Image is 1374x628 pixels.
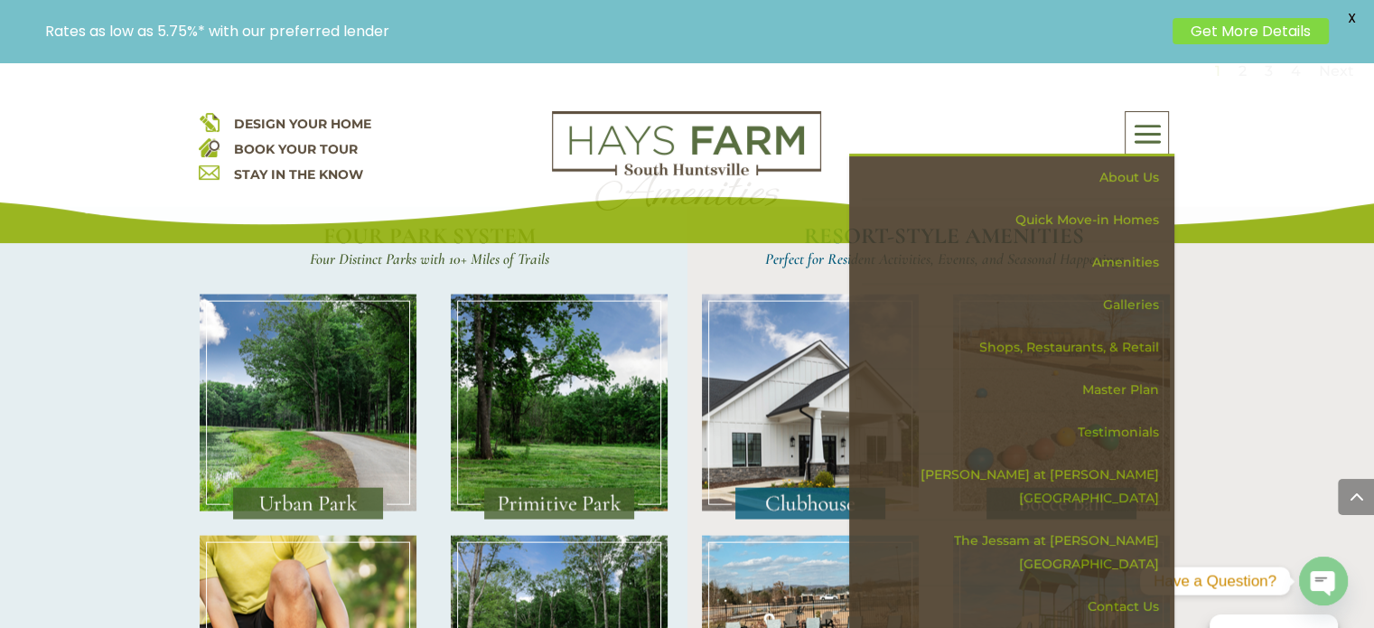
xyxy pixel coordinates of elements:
[862,241,1174,284] a: Amenities
[233,141,357,157] a: BOOK YOUR TOUR
[552,164,821,180] a: hays farm homes huntsville development
[199,111,220,132] img: design your home
[862,520,1174,586] a: The Jessam at [PERSON_NAME][GEOGRAPHIC_DATA]
[862,586,1174,628] a: Contact Us
[552,111,821,176] img: Logo
[862,156,1174,199] a: About Us
[45,23,1164,40] p: Rates as low as 5.75%* with our preferred lender
[862,454,1174,520] a: [PERSON_NAME] at [PERSON_NAME][GEOGRAPHIC_DATA]
[200,295,416,520] img: Amenities_UrbanPark
[233,116,370,132] a: DESIGN YOUR HOME
[862,411,1174,454] a: Testimonials
[310,249,549,268] span: Four Distinct Parks with 10+ Miles of Trails
[233,166,362,183] a: STAY IN THE KNOW
[714,257,1174,270] h4: Perfect for Resident Activities, Events, and Seasonal Happenings
[862,199,1174,241] a: Quick Move-in Homes
[451,295,668,520] img: Amenities_PrimitivePark
[1338,5,1365,32] span: X
[1173,18,1329,44] a: Get More Details
[862,284,1174,326] a: Galleries
[702,295,919,520] img: Amenities_Clubhouse
[199,136,220,157] img: book your home tour
[862,326,1174,369] a: Shops, Restaurants, & Retail
[862,369,1174,411] a: Master Plan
